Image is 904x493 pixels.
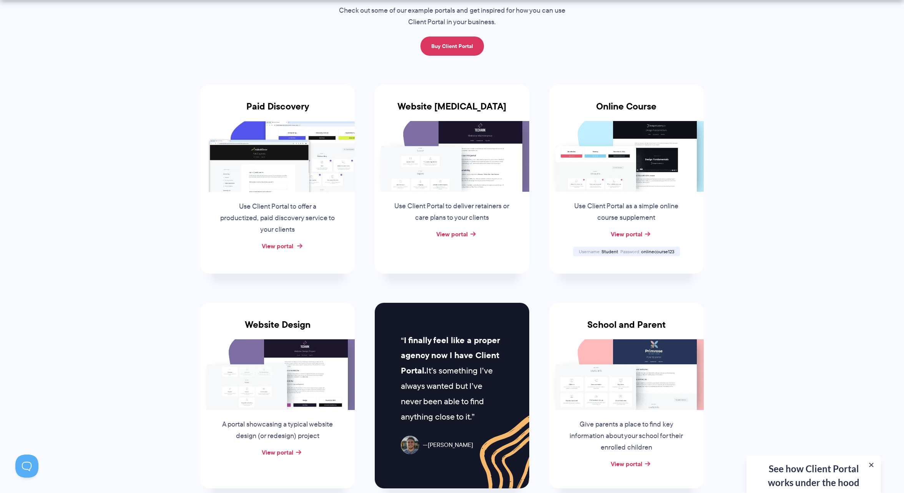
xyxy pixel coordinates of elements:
[394,201,510,224] p: Use Client Portal to deliver retainers or care plans to your clients
[219,201,336,236] p: Use Client Portal to offer a productized, paid discovery service to your clients
[579,248,600,255] span: Username
[323,5,581,28] p: Check out some of our example portals and get inspired for how you can use Client Portal in your ...
[401,333,503,425] p: It’s something I’ve always wanted but I’ve never been able to find anything close to it.
[568,419,685,453] p: Give parents a place to find key information about your school for their enrolled children
[568,201,685,224] p: Use Client Portal as a simple online course supplement
[15,455,38,478] iframe: Toggle Customer Support
[611,459,642,468] a: View portal
[602,248,618,255] span: Student
[549,101,704,121] h3: Online Course
[641,248,674,255] span: onlinecourse123
[219,419,336,442] p: A portal showcasing a typical website design (or redesign) project
[423,440,473,451] span: [PERSON_NAME]
[200,319,355,339] h3: Website Design
[620,248,640,255] span: Password
[549,319,704,339] h3: School and Parent
[401,334,500,377] strong: I finally feel like a proper agency now I have Client Portal.
[375,101,529,121] h3: Website [MEDICAL_DATA]
[436,229,468,239] a: View portal
[262,241,293,251] a: View portal
[611,229,642,239] a: View portal
[420,37,484,56] a: Buy Client Portal
[262,448,293,457] a: View portal
[200,101,355,121] h3: Paid Discovery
